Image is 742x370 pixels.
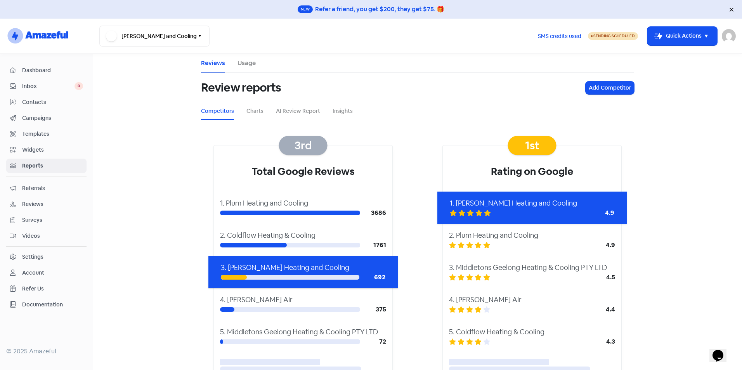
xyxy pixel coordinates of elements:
div: 3. Middletons Geelong Heating & Cooling PTY LTD [449,262,615,273]
div: © 2025 Amazeful [6,347,87,356]
div: 5. Coldflow Heating & Cooling [449,327,615,337]
div: 72 [360,337,386,346]
div: 3rd [279,136,328,155]
span: Contacts [22,98,83,106]
span: SMS credits used [538,32,581,40]
iframe: chat widget [709,339,734,362]
div: 2. Coldflow Heating & Cooling [220,230,386,240]
span: Documentation [22,301,83,309]
a: Reviews [6,197,87,211]
div: Account [22,269,44,277]
span: Videos [22,232,83,240]
button: Add Competitor [586,81,634,94]
span: Inbox [22,82,75,90]
a: Sending Scheduled [588,31,638,41]
a: Contacts [6,95,87,109]
div: 1. [PERSON_NAME] Heating and Cooling [450,198,614,208]
a: Charts [246,107,264,115]
a: Competitors [201,107,234,115]
span: Widgets [22,146,83,154]
div: 4.9 [583,208,614,218]
a: Refer Us [6,282,87,296]
div: 4.4 [584,305,615,314]
a: Reviews [201,59,225,68]
div: 1st [508,136,556,155]
a: Usage [238,59,256,68]
a: Insights [333,107,353,115]
span: Dashboard [22,66,83,74]
div: 4. [PERSON_NAME] Air [220,294,386,305]
div: 2. Plum Heating and Cooling [449,230,615,240]
button: [PERSON_NAME] and Cooling [99,26,210,47]
h1: Review reports [201,75,281,100]
a: Documentation [6,297,87,312]
div: 3. [PERSON_NAME] Heating and Cooling [221,262,385,273]
a: Widgets [6,143,87,157]
div: 5. Middletons Geelong Heating & Cooling PTY LTD [220,327,386,337]
div: 3686 [360,208,386,218]
div: Total Google Reviews [214,145,392,192]
a: Campaigns [6,111,87,125]
a: Settings [6,250,87,264]
a: Inbox 0 [6,79,87,93]
img: User [722,29,736,43]
div: Settings [22,253,43,261]
div: 1761 [360,240,386,250]
a: Account [6,266,87,280]
div: 1. Plum Heating and Cooling [220,198,386,208]
div: Refer a friend, you get $200, they get $75. 🎁 [315,5,444,14]
a: Referrals [6,181,87,195]
span: Referrals [22,184,83,192]
a: Dashboard [6,63,87,78]
span: Reviews [22,200,83,208]
a: SMS credits used [531,31,588,40]
div: 4.5 [584,273,615,282]
button: Quick Actions [647,27,717,45]
div: 4. [PERSON_NAME] Air [449,294,615,305]
span: Refer Us [22,285,83,293]
a: Surveys [6,213,87,227]
div: 4.9 [584,240,615,250]
a: Videos [6,229,87,243]
span: New [298,5,313,13]
a: Templates [6,127,87,141]
span: Reports [22,162,83,170]
div: 692 [359,273,385,282]
div: 375 [360,305,386,314]
div: 4.3 [584,337,615,346]
span: 0 [75,82,83,90]
a: AI Review Report [276,107,320,115]
a: Reports [6,159,87,173]
span: Surveys [22,216,83,224]
span: Sending Scheduled [593,33,635,38]
div: Rating on Google [443,145,621,192]
span: Campaigns [22,114,83,122]
span: Templates [22,130,83,138]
